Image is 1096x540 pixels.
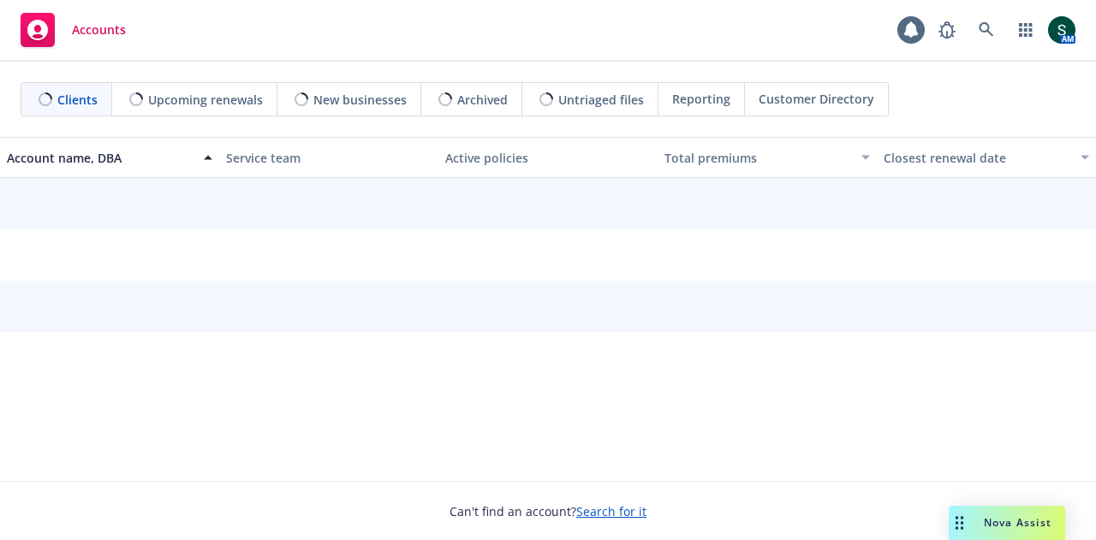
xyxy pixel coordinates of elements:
[57,91,98,109] span: Clients
[658,137,877,178] button: Total premiums
[969,13,1004,47] a: Search
[558,91,644,109] span: Untriaged files
[219,137,438,178] button: Service team
[313,91,407,109] span: New businesses
[664,149,851,167] div: Total premiums
[148,91,263,109] span: Upcoming renewals
[949,506,1065,540] button: Nova Assist
[226,149,432,167] div: Service team
[884,149,1070,167] div: Closest renewal date
[438,137,658,178] button: Active policies
[450,502,646,520] span: Can't find an account?
[949,506,970,540] div: Drag to move
[930,13,964,47] a: Report a Bug
[672,90,730,108] span: Reporting
[759,90,874,108] span: Customer Directory
[576,503,646,519] a: Search for it
[1009,13,1043,47] a: Switch app
[877,137,1096,178] button: Closest renewal date
[1048,16,1075,44] img: photo
[984,515,1051,530] span: Nova Assist
[7,149,194,167] div: Account name, DBA
[72,23,126,37] span: Accounts
[457,91,508,109] span: Archived
[445,149,651,167] div: Active policies
[14,6,133,54] a: Accounts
